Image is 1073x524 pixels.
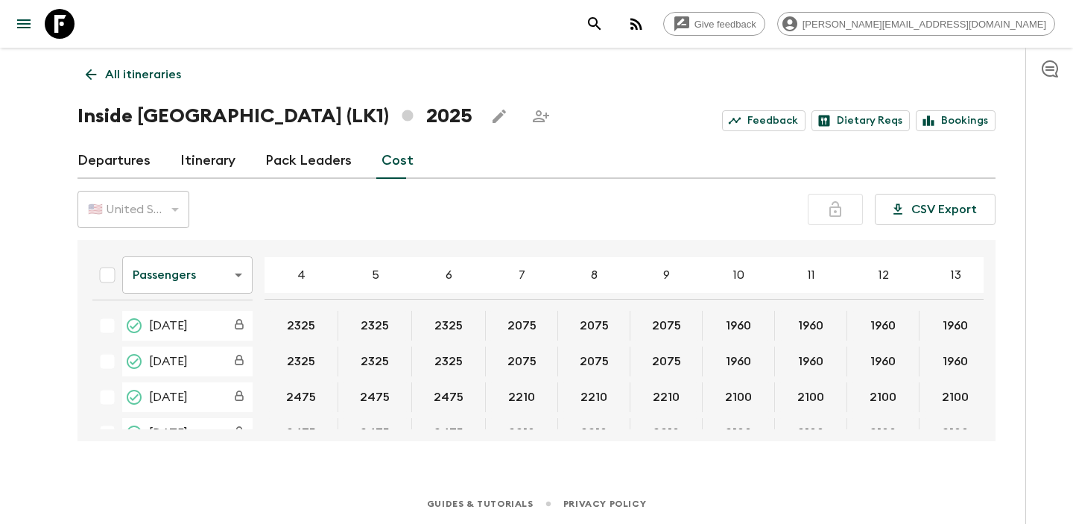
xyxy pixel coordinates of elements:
[635,418,697,448] button: 2210
[122,254,253,296] div: Passengers
[77,143,151,179] a: Departures
[269,347,333,376] button: 2325
[808,266,815,284] p: 11
[663,12,765,36] a: Give feedback
[708,311,769,341] button: 1960
[417,311,481,341] button: 2325
[180,143,235,179] a: Itinerary
[226,312,253,339] div: Costs are fixed. The departure date (08 Jan 2025) has passed
[924,418,987,448] button: 2100
[562,311,627,341] button: 2075
[562,347,627,376] button: 2075
[794,19,1054,30] span: [PERSON_NAME][EMAIL_ADDRESS][DOMAIN_NAME]
[591,266,598,284] p: 8
[920,382,992,412] div: 05 Feb 2025; 13
[630,418,703,448] div: 12 Feb 2025; 9
[558,311,630,341] div: 08 Jan 2025; 8
[925,311,986,341] button: 1960
[125,317,143,335] svg: Completed
[852,311,914,341] button: 1960
[226,384,253,411] div: Costs are fixed. The departure date (05 Feb 2025) has passed
[722,110,805,131] a: Feedback
[265,143,352,179] a: Pack Leaders
[879,266,889,284] p: 12
[484,101,514,131] button: Edit this itinerary
[338,311,412,341] div: 08 Jan 2025; 5
[446,266,452,284] p: 6
[77,60,189,89] a: All itineraries
[563,382,625,412] button: 2210
[490,347,554,376] button: 2075
[634,311,699,341] button: 2075
[920,347,992,376] div: 29 Jan 2025; 13
[703,418,775,448] div: 12 Feb 2025; 10
[558,347,630,376] div: 29 Jan 2025; 8
[951,266,961,284] p: 13
[847,418,920,448] div: 12 Feb 2025; 12
[416,382,481,412] button: 2475
[847,347,920,376] div: 29 Jan 2025; 12
[343,347,407,376] button: 2325
[416,418,481,448] button: 2475
[733,266,744,284] p: 10
[847,311,920,341] div: 08 Jan 2025; 12
[372,266,379,284] p: 5
[338,347,412,376] div: 29 Jan 2025; 5
[563,418,625,448] button: 2210
[490,382,553,412] button: 2210
[382,143,414,179] a: Cost
[519,266,525,284] p: 7
[77,189,189,230] div: 🇺🇸 United States Dollar (USD)
[707,382,770,412] button: 2100
[265,382,338,412] div: 05 Feb 2025; 4
[342,418,408,448] button: 2475
[338,382,412,412] div: 05 Feb 2025; 5
[297,266,306,284] p: 4
[630,382,703,412] div: 05 Feb 2025; 9
[149,353,188,370] span: [DATE]
[703,311,775,341] div: 08 Jan 2025; 10
[343,311,407,341] button: 2325
[635,382,697,412] button: 2210
[779,418,842,448] button: 2100
[226,420,253,446] div: Costs are fixed. The departure date (12 Feb 2025) has passed
[77,101,472,131] h1: Inside [GEOGRAPHIC_DATA] (LK1) 2025
[226,348,253,375] div: Costs are fixed. The departure date (29 Jan 2025) has passed
[92,260,122,290] div: Select all
[686,19,765,30] span: Give feedback
[125,353,143,370] svg: Completed
[663,266,670,284] p: 9
[412,382,486,412] div: 05 Feb 2025; 6
[486,311,558,341] div: 08 Jan 2025; 7
[268,382,334,412] button: 2475
[847,382,920,412] div: 05 Feb 2025; 12
[775,418,847,448] div: 12 Feb 2025; 11
[490,418,553,448] button: 2210
[852,347,914,376] button: 1960
[125,388,143,406] svg: Completed
[852,382,914,412] button: 2100
[708,347,769,376] button: 1960
[412,311,486,341] div: 08 Jan 2025; 6
[417,347,481,376] button: 2325
[269,311,333,341] button: 2325
[775,382,847,412] div: 05 Feb 2025; 11
[486,347,558,376] div: 29 Jan 2025; 7
[558,418,630,448] div: 12 Feb 2025; 8
[777,12,1055,36] div: [PERSON_NAME][EMAIL_ADDRESS][DOMAIN_NAME]
[780,311,841,341] button: 1960
[486,418,558,448] div: 12 Feb 2025; 7
[558,382,630,412] div: 05 Feb 2025; 8
[105,66,181,83] p: All itineraries
[338,418,412,448] div: 12 Feb 2025; 5
[852,418,914,448] button: 2100
[707,418,770,448] button: 2100
[920,311,992,341] div: 08 Jan 2025; 13
[920,418,992,448] div: 12 Feb 2025; 13
[412,418,486,448] div: 12 Feb 2025; 6
[634,347,699,376] button: 2075
[916,110,996,131] a: Bookings
[265,418,338,448] div: 12 Feb 2025; 4
[526,101,556,131] span: Share this itinerary
[265,347,338,376] div: 29 Jan 2025; 4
